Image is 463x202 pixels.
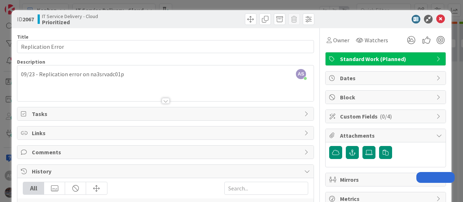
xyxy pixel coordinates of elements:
span: Attachments [340,131,433,140]
span: Watchers [365,36,388,44]
span: Description [17,59,45,65]
b: Prioritized [42,19,98,25]
p: 09/23 - Replication error on na3srvadc01p [21,70,310,78]
span: Block [340,93,433,102]
label: Title [17,34,29,40]
span: Tasks [32,109,301,118]
span: Comments [32,148,301,156]
input: Search... [224,182,308,195]
span: ( 0/4 ) [380,113,392,120]
span: Custom Fields [340,112,433,121]
b: 2067 [22,16,34,23]
span: History [32,167,301,176]
span: Dates [340,74,433,82]
input: type card name here... [17,40,314,53]
div: All [23,182,44,194]
span: IT Service Delivery - Cloud [42,13,98,19]
span: ID [17,15,34,23]
span: Standard Work (Planned) [340,55,433,63]
span: Mirrors [340,175,433,184]
span: Links [32,129,301,137]
span: Owner [333,36,349,44]
span: AS [296,69,306,79]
